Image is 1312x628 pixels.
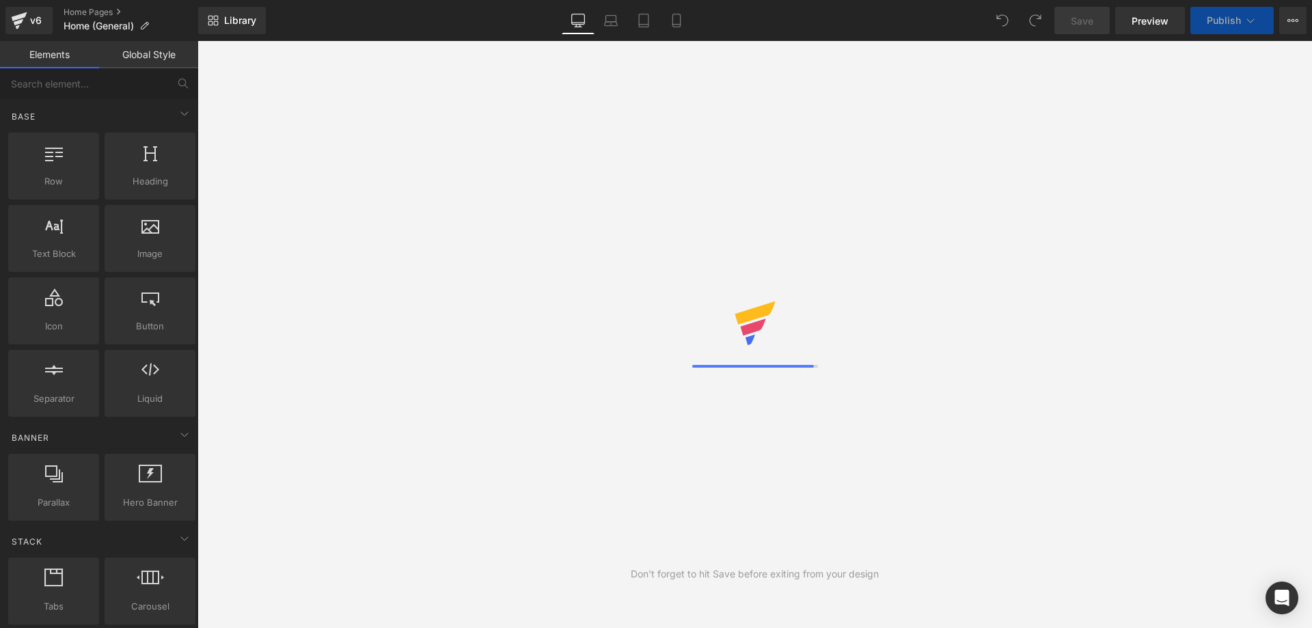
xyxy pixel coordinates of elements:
span: Image [109,247,191,261]
span: Save [1071,14,1093,28]
span: Parallax [12,495,95,510]
span: Liquid [109,392,191,406]
span: Home (General) [64,21,134,31]
span: Banner [10,431,51,444]
span: Stack [10,535,44,548]
span: Tabs [12,599,95,614]
a: Preview [1115,7,1185,34]
span: Base [10,110,37,123]
span: Preview [1132,14,1168,28]
button: Redo [1022,7,1049,34]
a: Global Style [99,41,198,68]
a: v6 [5,7,53,34]
a: Home Pages [64,7,198,18]
span: Icon [12,319,95,333]
span: Publish [1207,15,1241,26]
button: More [1279,7,1307,34]
div: v6 [27,12,44,29]
a: Mobile [660,7,693,34]
span: Hero Banner [109,495,191,510]
a: Desktop [562,7,594,34]
span: Library [224,14,256,27]
span: Button [109,319,191,333]
span: Heading [109,174,191,189]
span: Row [12,174,95,189]
button: Publish [1190,7,1274,34]
span: Text Block [12,247,95,261]
div: Don't forget to hit Save before exiting from your design [631,566,879,582]
span: Separator [12,392,95,406]
a: Laptop [594,7,627,34]
span: Carousel [109,599,191,614]
button: Undo [989,7,1016,34]
a: New Library [198,7,266,34]
div: Open Intercom Messenger [1266,582,1298,614]
a: Tablet [627,7,660,34]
